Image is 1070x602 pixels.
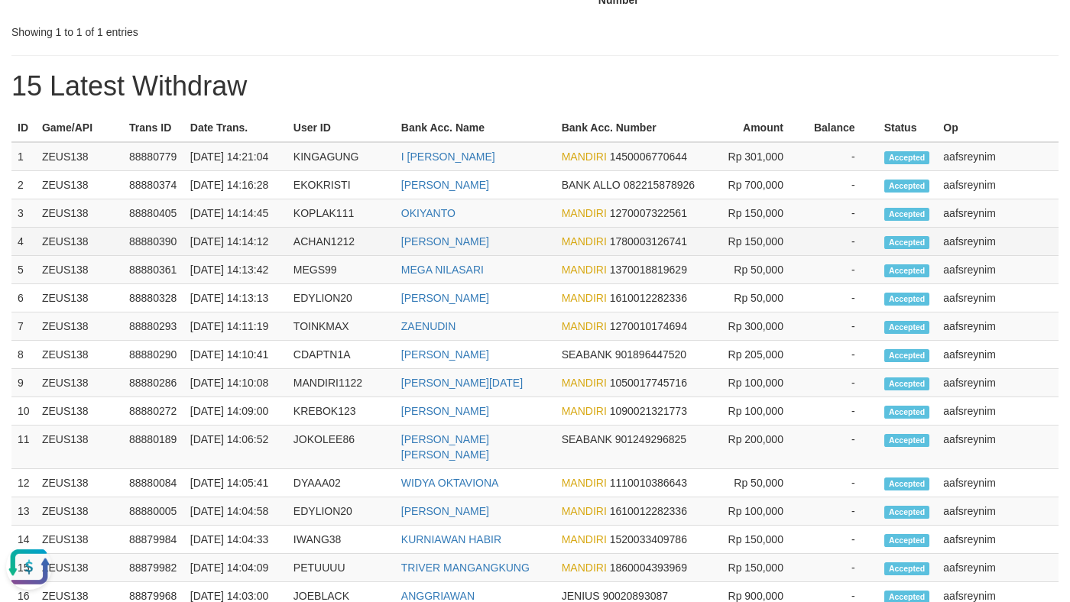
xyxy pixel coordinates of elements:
td: IWANG38 [287,526,395,554]
td: - [806,426,878,469]
td: ZEUS138 [36,312,123,341]
td: 88880374 [123,171,184,199]
span: MANDIRI [562,562,607,574]
span: Copy 901249296825 to clipboard [615,433,686,445]
span: Accepted [884,434,930,447]
span: Accepted [884,377,930,390]
td: [DATE] 14:21:04 [184,142,287,171]
span: Accepted [884,208,930,221]
td: KOPLAK111 [287,199,395,228]
span: Accepted [884,534,930,547]
td: CDAPTN1A [287,341,395,369]
td: [DATE] 14:14:45 [184,199,287,228]
td: 88880390 [123,228,184,256]
th: Status [878,114,938,142]
span: Accepted [884,264,930,277]
th: Trans ID [123,114,184,142]
td: 2 [11,171,36,199]
td: ZEUS138 [36,199,123,228]
span: MANDIRI [562,477,607,489]
td: - [806,256,878,284]
span: Copy 1370018819629 to clipboard [610,264,687,276]
td: Rp 700,000 [702,171,806,199]
td: ZEUS138 [36,554,123,582]
td: 6 [11,284,36,312]
th: Balance [806,114,878,142]
td: 88880290 [123,341,184,369]
td: TOINKMAX [287,312,395,341]
a: [PERSON_NAME] [401,405,489,417]
td: Rp 150,000 [702,199,806,228]
td: [DATE] 14:04:58 [184,497,287,526]
td: Rp 205,000 [702,341,806,369]
span: Accepted [884,406,930,419]
td: 88880286 [123,369,184,397]
span: Copy 1270007322561 to clipboard [610,207,687,219]
td: 88879982 [123,554,184,582]
td: Rp 300,000 [702,312,806,341]
span: Copy 1270010174694 to clipboard [610,320,687,332]
td: aafsreynim [937,199,1059,228]
td: 10 [11,397,36,426]
td: aafsreynim [937,142,1059,171]
a: ZAENUDIN [401,320,456,332]
td: [DATE] 14:10:41 [184,341,287,369]
span: MANDIRI [562,505,607,517]
td: - [806,497,878,526]
span: Accepted [884,349,930,362]
td: aafsreynim [937,426,1059,469]
h1: 15 Latest Withdraw [11,71,1059,102]
td: PETUUUU [287,554,395,582]
td: 88880328 [123,284,184,312]
a: [PERSON_NAME][DATE] [401,377,523,389]
a: I [PERSON_NAME] [401,150,495,163]
td: JOKOLEE86 [287,426,395,469]
td: aafsreynim [937,397,1059,426]
span: Accepted [884,293,930,306]
td: aafsreynim [937,228,1059,256]
td: 13 [11,497,36,526]
td: Rp 150,000 [702,228,806,256]
div: Showing 1 to 1 of 1 entries [11,18,434,40]
th: User ID [287,114,395,142]
td: ZEUS138 [36,469,123,497]
a: [PERSON_NAME] [401,292,489,304]
a: [PERSON_NAME] [401,348,489,361]
span: BANK ALLO [562,179,621,191]
span: MANDIRI [562,150,607,163]
td: KREBOK123 [287,397,395,426]
td: ZEUS138 [36,497,123,526]
a: [PERSON_NAME] [401,179,489,191]
td: 8 [11,341,36,369]
span: Accepted [884,151,930,164]
span: Copy 90020893087 to clipboard [602,590,668,602]
span: Copy 1110010386643 to clipboard [610,477,687,489]
td: - [806,397,878,426]
td: ZEUS138 [36,341,123,369]
td: 88880272 [123,397,184,426]
th: Bank Acc. Name [395,114,556,142]
span: SEABANK [562,433,612,445]
td: 88879984 [123,526,184,554]
span: MANDIRI [562,207,607,219]
td: Rp 301,000 [702,142,806,171]
a: WIDYA OKTAVIONA [401,477,499,489]
td: aafsreynim [937,284,1059,312]
td: Rp 50,000 [702,256,806,284]
td: Rp 200,000 [702,426,806,469]
th: Bank Acc. Number [556,114,702,142]
td: [DATE] 14:11:19 [184,312,287,341]
span: Copy 1860004393969 to clipboard [610,562,687,574]
span: MANDIRI [562,264,607,276]
span: Copy 082215878926 to clipboard [624,179,695,191]
span: Copy 1450006770644 to clipboard [610,150,687,163]
td: aafsreynim [937,171,1059,199]
td: [DATE] 14:16:28 [184,171,287,199]
td: EDYLION20 [287,284,395,312]
td: 11 [11,426,36,469]
button: Open LiveChat chat widget [6,6,52,52]
td: ZEUS138 [36,142,123,171]
span: SEABANK [562,348,612,361]
td: aafsreynim [937,469,1059,497]
td: Rp 50,000 [702,284,806,312]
